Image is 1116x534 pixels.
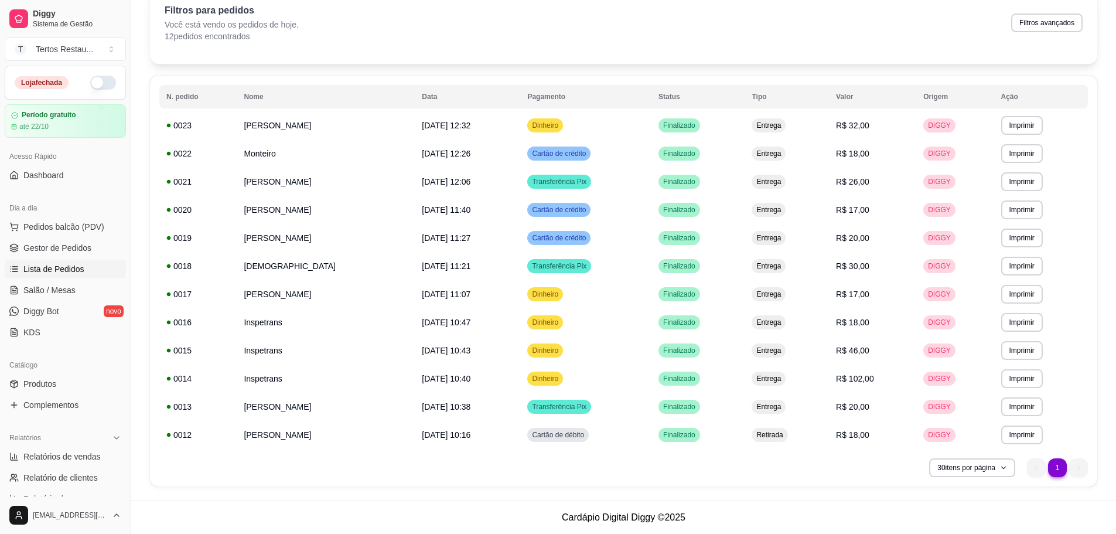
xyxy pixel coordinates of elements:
button: Pedidos balcão (PDV) [5,217,126,236]
div: Dia a dia [5,199,126,217]
span: DIGGY [926,318,953,327]
span: Finalizado [661,430,698,440]
td: [PERSON_NAME] [237,280,415,308]
span: R$ 17,00 [836,290,869,299]
div: 0013 [166,401,230,413]
span: Dinheiro [530,318,561,327]
span: R$ 17,00 [836,205,869,215]
div: Acesso Rápido [5,147,126,166]
span: R$ 46,00 [836,346,869,355]
td: [PERSON_NAME] [237,111,415,140]
span: [DATE] 11:21 [422,261,470,271]
span: Produtos [23,378,56,390]
button: Imprimir [1001,172,1043,191]
span: DIGGY [926,374,953,383]
a: Relatório de mesas [5,489,126,508]
span: T [15,43,26,55]
button: Imprimir [1001,116,1043,135]
span: Diggy [33,9,121,19]
button: Select a team [5,38,126,61]
span: DIGGY [926,346,953,355]
li: pagination item 1 active [1048,458,1067,477]
td: Inspetrans [237,365,415,393]
button: Imprimir [1001,257,1043,275]
span: Entrega [754,261,783,271]
div: 0016 [166,317,230,328]
button: [EMAIL_ADDRESS][DOMAIN_NAME] [5,501,126,529]
span: Lista de Pedidos [23,263,84,275]
button: Imprimir [1001,285,1043,304]
span: Finalizado [661,121,698,130]
button: Imprimir [1001,426,1043,444]
button: Imprimir [1001,369,1043,388]
span: [DATE] 10:47 [422,318,470,327]
div: 0012 [166,429,230,441]
span: Dinheiro [530,346,561,355]
div: 0020 [166,204,230,216]
span: Entrega [754,374,783,383]
span: Finalizado [661,374,698,383]
footer: Cardápio Digital Diggy © 2025 [131,501,1116,534]
span: [DATE] 11:07 [422,290,470,299]
a: Relatório de clientes [5,468,126,487]
div: 0023 [166,120,230,131]
span: Dinheiro [530,121,561,130]
td: [PERSON_NAME] [237,224,415,252]
td: [PERSON_NAME] [237,393,415,421]
p: Você está vendo os pedidos de hoje. [165,19,299,30]
p: 12 pedidos encontrados [165,30,299,42]
span: [DATE] 12:06 [422,177,470,186]
article: até 22/10 [19,122,49,131]
th: Valor [829,85,916,108]
span: Finalizado [661,346,698,355]
span: Entrega [754,318,783,327]
th: Tipo [745,85,829,108]
span: R$ 30,00 [836,261,869,271]
th: Origem [916,85,994,108]
span: Entrega [754,346,783,355]
button: Imprimir [1001,144,1043,163]
button: Imprimir [1001,341,1043,360]
a: DiggySistema de Gestão [5,5,126,33]
span: R$ 102,00 [836,374,874,383]
span: Salão / Mesas [23,284,76,296]
span: Transferência Pix [530,177,589,186]
span: Finalizado [661,233,698,243]
td: [PERSON_NAME] [237,196,415,224]
th: Pagamento [520,85,651,108]
th: Status [651,85,745,108]
div: 0015 [166,345,230,356]
span: Entrega [754,290,783,299]
div: Tertos Restau ... [36,43,93,55]
a: Produtos [5,375,126,393]
span: DIGGY [926,430,953,440]
span: Finalizado [661,149,698,158]
span: Cartão de crédito [530,149,588,158]
th: Ação [994,85,1088,108]
td: [PERSON_NAME] [237,168,415,196]
div: Catálogo [5,356,126,375]
span: Relatório de clientes [23,472,98,484]
td: [PERSON_NAME] [237,421,415,449]
span: [DATE] 11:27 [422,233,470,243]
span: KDS [23,326,40,338]
button: Imprimir [1001,200,1043,219]
span: DIGGY [926,402,953,411]
span: Finalizado [661,402,698,411]
span: Relatórios de vendas [23,451,101,462]
span: Pedidos balcão (PDV) [23,221,104,233]
td: [DEMOGRAPHIC_DATA] [237,252,415,280]
span: Finalizado [661,177,698,186]
span: Cartão de crédito [530,233,588,243]
span: Dashboard [23,169,64,181]
a: Gestor de Pedidos [5,239,126,257]
div: 0014 [166,373,230,385]
td: Inspetrans [237,308,415,336]
span: Entrega [754,149,783,158]
span: Entrega [754,402,783,411]
span: R$ 32,00 [836,121,869,130]
span: Dinheiro [530,290,561,299]
a: Relatórios de vendas [5,447,126,466]
span: DIGGY [926,177,953,186]
div: 0022 [166,148,230,159]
